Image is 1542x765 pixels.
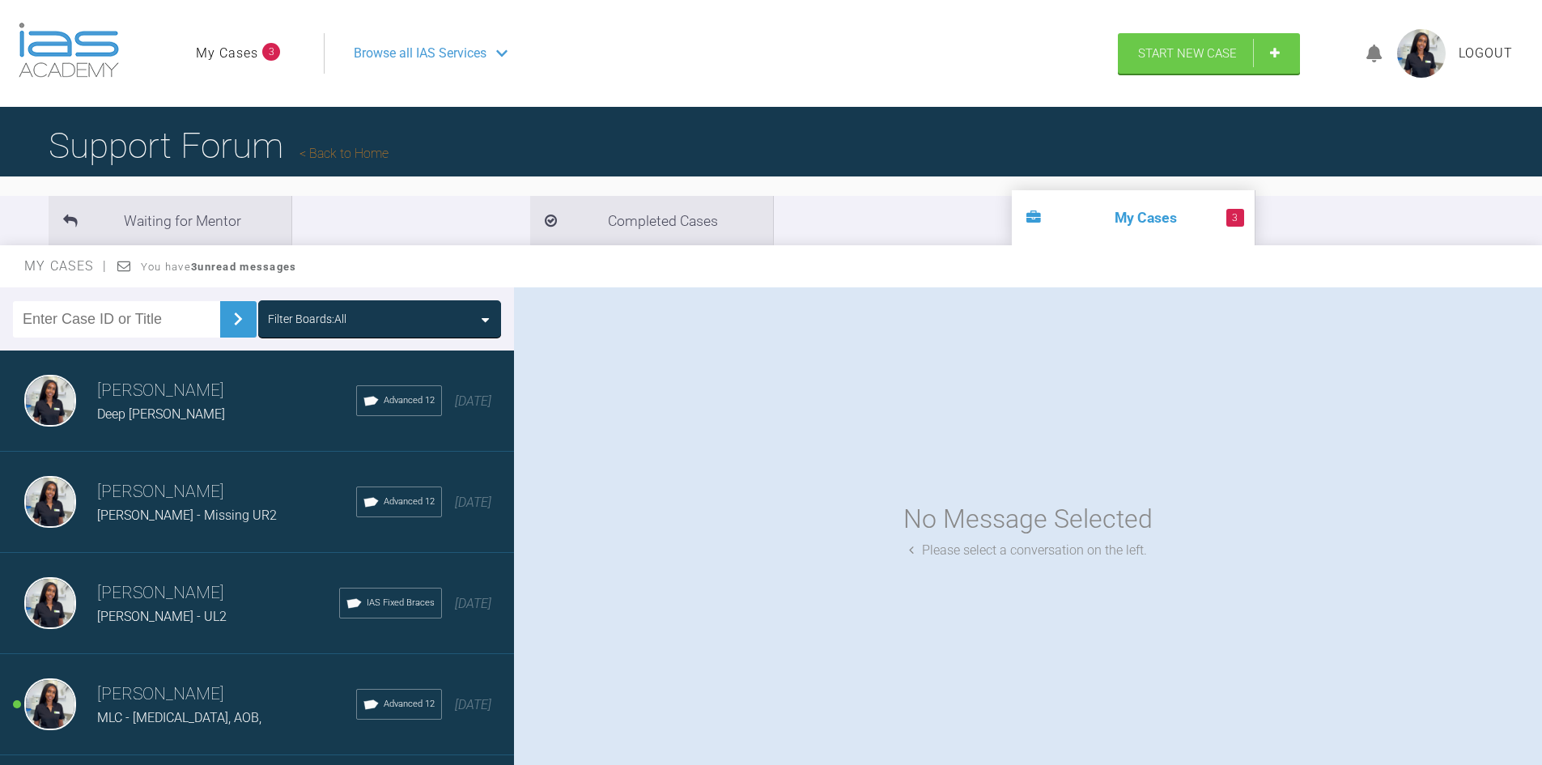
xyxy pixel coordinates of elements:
li: Completed Cases [530,196,773,245]
h3: [PERSON_NAME] [97,580,339,607]
span: [DATE] [455,393,491,409]
span: [DATE] [455,697,491,712]
input: Enter Case ID or Title [13,301,220,338]
span: [PERSON_NAME] - Missing UR2 [97,508,277,523]
img: Mariam Samra [24,375,76,427]
div: Please select a conversation on the left. [909,540,1147,561]
li: Waiting for Mentor [49,196,291,245]
span: Advanced 12 [384,697,435,712]
img: Mariam Samra [24,678,76,730]
span: [DATE] [455,596,491,611]
div: No Message Selected [903,499,1153,540]
span: Deep [PERSON_NAME] [97,406,225,422]
span: [PERSON_NAME] - UL2 [97,609,227,624]
a: Back to Home [299,146,389,161]
span: Start New Case [1138,46,1237,61]
span: IAS Fixed Braces [367,596,435,610]
span: Browse all IAS Services [354,43,486,64]
a: Logout [1459,43,1513,64]
img: chevronRight.28bd32b0.svg [225,306,251,332]
img: profile.png [1397,29,1446,78]
img: Mariam Samra [24,476,76,528]
img: Mariam Samra [24,577,76,629]
h3: [PERSON_NAME] [97,377,356,405]
span: 3 [1226,209,1244,227]
span: 3 [262,43,280,61]
a: My Cases [196,43,258,64]
strong: 3 unread messages [191,261,296,273]
span: You have [141,261,297,273]
span: Advanced 12 [384,393,435,408]
h3: [PERSON_NAME] [97,681,356,708]
span: My Cases [24,258,108,274]
span: MLC - [MEDICAL_DATA], AOB, [97,710,261,725]
img: logo-light.3e3ef733.png [19,23,119,78]
h1: Support Forum [49,117,389,174]
h3: [PERSON_NAME] [97,478,356,506]
div: Filter Boards: All [268,310,346,328]
li: My Cases [1012,190,1255,245]
a: Start New Case [1118,33,1300,74]
span: Advanced 12 [384,495,435,509]
span: [DATE] [455,495,491,510]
